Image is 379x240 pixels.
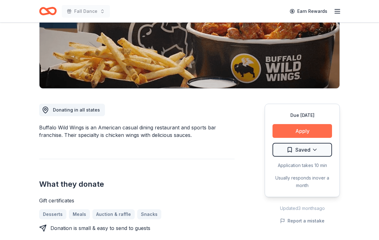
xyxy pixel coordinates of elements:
[273,162,332,170] div: Application takes 10 min
[39,124,235,139] div: Buffalo Wild Wings is an American casual dining restaurant and sports bar franchise. Their specia...
[39,210,66,220] a: Desserts
[50,225,150,232] div: Donation is small & easy to send to guests
[273,175,332,190] div: Usually responds in over a month
[62,5,110,18] button: Fall Dance
[92,210,135,220] a: Auction & raffle
[295,146,310,154] span: Saved
[265,205,340,212] div: Updated 3 months ago
[280,217,324,225] button: Report a mistake
[137,210,161,220] a: Snacks
[273,143,332,157] button: Saved
[39,180,235,190] h2: What they donate
[53,107,100,113] span: Donating in all states
[286,6,331,17] a: Earn Rewards
[74,8,97,15] span: Fall Dance
[39,4,57,18] a: Home
[39,197,235,205] div: Gift certificates
[69,210,90,220] a: Meals
[273,124,332,138] button: Apply
[273,112,332,119] div: Due [DATE]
